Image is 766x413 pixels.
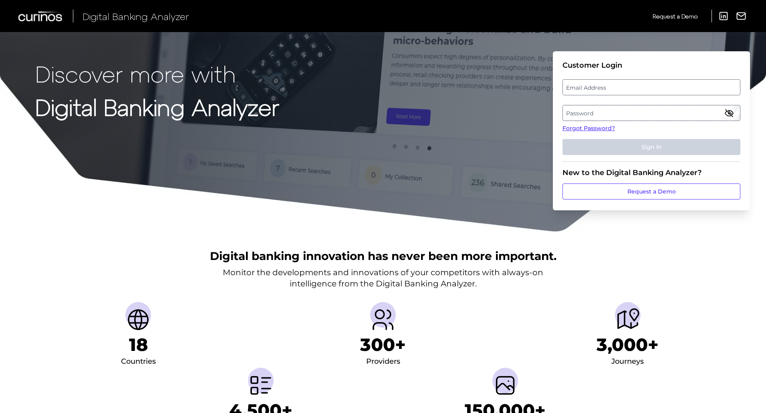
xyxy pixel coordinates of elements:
[615,307,641,332] img: Journeys
[611,355,644,368] div: Journeys
[562,61,740,70] div: Customer Login
[653,10,697,23] a: Request a Demo
[597,334,659,355] h1: 3,000+
[370,307,396,332] img: Providers
[563,80,740,95] label: Email Address
[248,373,274,398] img: Metrics
[360,334,406,355] h1: 300+
[125,307,151,332] img: Countries
[562,139,740,155] button: Sign In
[563,106,740,120] label: Password
[35,93,279,120] strong: Digital Banking Analyzer
[366,355,400,368] div: Providers
[562,124,740,133] a: Forgot Password?
[492,373,518,398] img: Screenshots
[35,61,279,86] p: Discover more with
[18,11,63,21] img: Curinos
[223,267,543,289] p: Monitor the developments and innovations of your competitors with always-on intelligence from the...
[562,183,740,199] a: Request a Demo
[210,248,556,264] h2: Digital banking innovation has never been more important.
[83,10,189,22] span: Digital Banking Analyzer
[562,168,740,177] div: New to the Digital Banking Analyzer?
[129,334,148,355] h1: 18
[121,355,156,368] div: Countries
[653,13,697,20] span: Request a Demo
